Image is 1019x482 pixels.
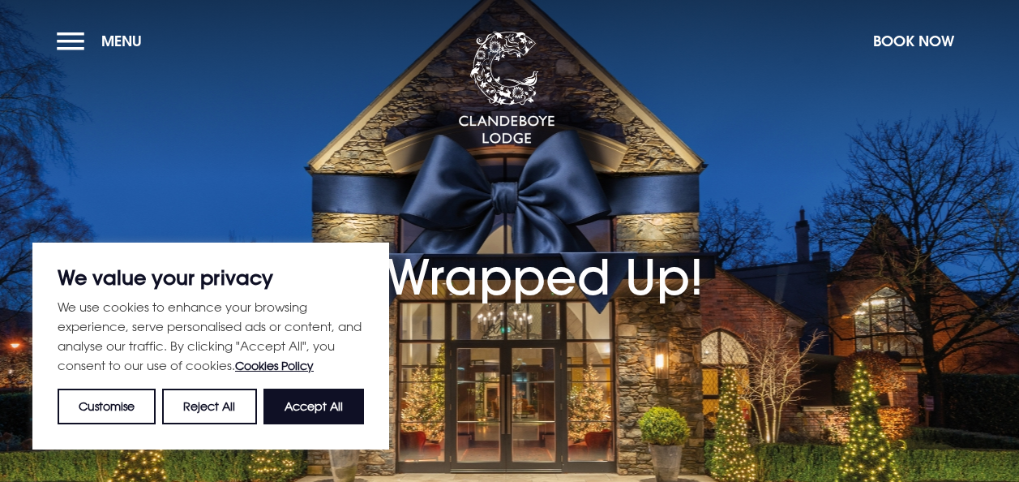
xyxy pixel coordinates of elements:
[58,389,156,424] button: Customise
[32,243,389,450] div: We value your privacy
[162,389,256,424] button: Reject All
[263,389,364,424] button: Accept All
[235,359,314,372] a: Cookies Policy
[458,32,555,145] img: Clandeboye Lodge
[101,32,142,50] span: Menu
[57,24,150,58] button: Menu
[865,24,962,58] button: Book Now
[316,189,704,305] h1: All Wrapped Up!
[58,268,364,287] p: We value your privacy
[58,297,364,376] p: We use cookies to enhance your browsing experience, serve personalised ads or content, and analys...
